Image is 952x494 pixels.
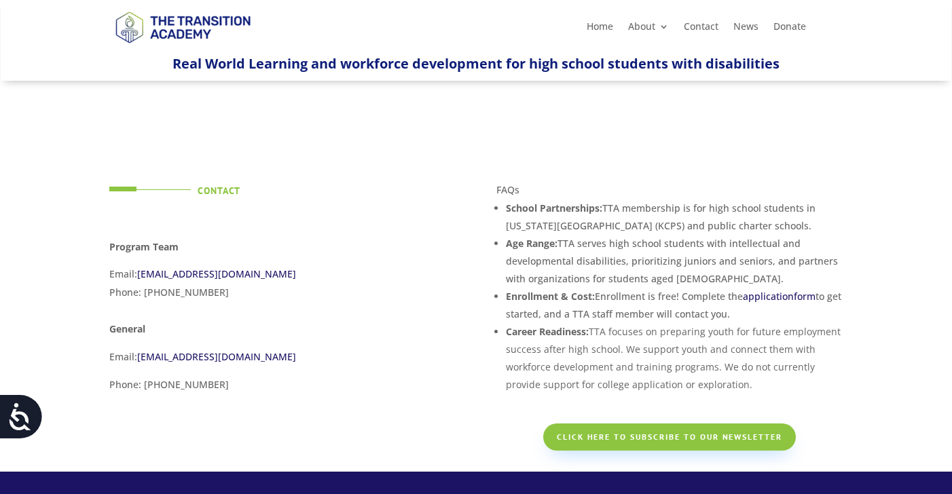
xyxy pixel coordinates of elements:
p: Phone: [PHONE_NUMBER] [109,376,456,404]
li: TTA membership is for high school students in [US_STATE][GEOGRAPHIC_DATA] (KCPS) and public chart... [506,199,843,235]
span: form [794,290,816,303]
strong: General [109,322,145,335]
p: Email: Phone: [PHONE_NUMBER] [109,265,456,311]
a: Donate [773,22,806,37]
span: TTA focuses on preparing youth for future employment success after high school. We support youth ... [506,325,841,391]
a: Logo-Noticias [109,41,256,54]
a: Click here to subscribe to our newsletter [543,423,796,451]
a: About [628,22,669,37]
a: [EMAIL_ADDRESS][DOMAIN_NAME] [137,267,296,280]
strong: Age Range: [506,237,557,250]
p: Email: [109,348,456,376]
li: Enrollment is free! Complete the to get started, and a TTA staff member will contact you. [506,288,843,323]
a: Home [587,22,613,37]
span: Real World Learning and workforce development for high school students with disabilities [172,54,780,73]
a: Contact [684,22,718,37]
a: [EMAIL_ADDRESS][DOMAIN_NAME] [137,350,296,363]
strong: Enrollment & Cost: [506,290,595,303]
img: TTA Brand_TTA Primary Logo_Horizontal_Light BG [109,3,256,51]
h4: Contact [198,186,456,202]
p: FAQs [496,181,843,199]
a: applicationform [743,290,816,303]
strong: School Partnerships: [506,202,602,214]
strong: Program Team [109,240,179,253]
a: News [733,22,758,37]
li: TTA serves high school students with intellectual and developmental disabilities, prioritizing ju... [506,235,843,288]
b: Career Readiness: [506,325,841,391]
span: application [743,290,794,303]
